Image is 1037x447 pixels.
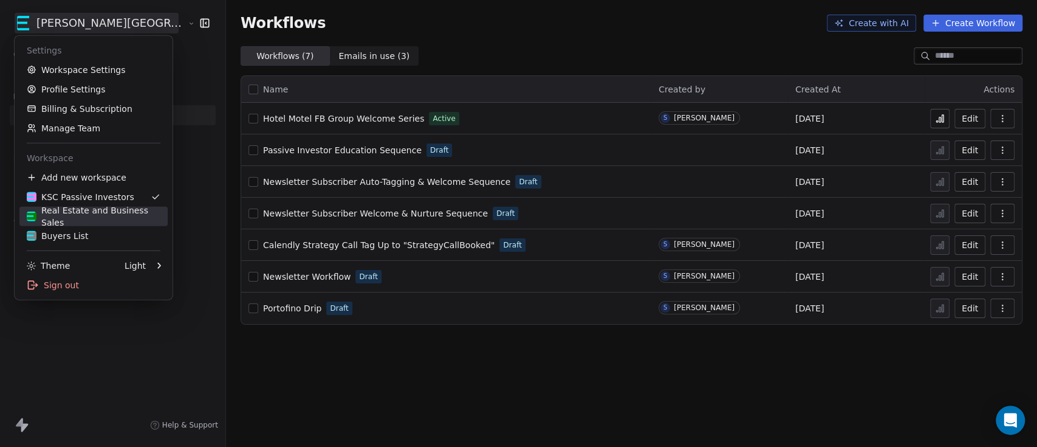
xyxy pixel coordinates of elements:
div: Real Estate and Business Sales [27,204,160,229]
div: KSC Passive Investors [27,191,134,203]
div: Sign out [19,275,168,295]
div: Settings [19,41,168,60]
a: Billing & Subscription [19,99,168,119]
div: Light [125,260,146,272]
img: 55211_Kane%20Street%20Capital_Logo_AC-01.png [27,192,36,202]
a: Workspace Settings [19,60,168,80]
div: Theme [27,260,70,272]
div: Buyers List [27,230,88,242]
a: Profile Settings [19,80,168,99]
img: 55211_Kane%20Street%20Capital_Logo_AC-01.png [27,231,36,241]
img: 55211_Kane%20Street%20Capital_Logo_AC-01.png [27,212,36,221]
div: Add new workspace [19,168,168,187]
a: Manage Team [19,119,168,138]
div: Workspace [19,148,168,168]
